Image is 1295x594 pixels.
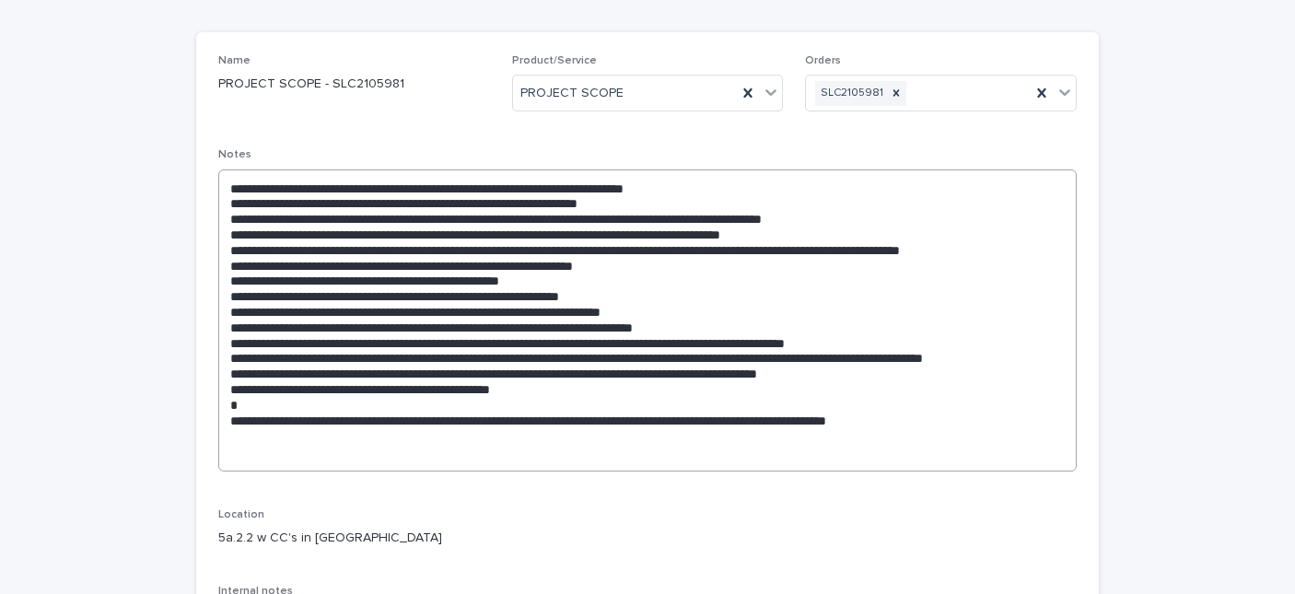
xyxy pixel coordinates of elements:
span: Product/Service [512,55,597,66]
span: Notes [218,149,251,160]
span: Location [218,509,264,520]
div: SLC2105981 [815,81,886,106]
span: Orders [805,55,841,66]
span: PROJECT SCOPE [520,84,624,103]
p: PROJECT SCOPE - SLC2105981 [218,75,490,94]
p: 5a.2.2 w CC's in [GEOGRAPHIC_DATA] [218,529,490,548]
span: Name [218,55,251,66]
